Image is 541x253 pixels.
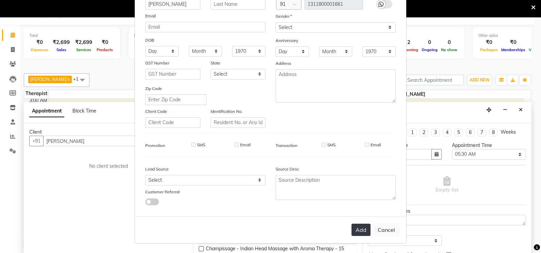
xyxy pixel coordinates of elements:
label: Identification No. [211,108,243,115]
label: GST Number [145,60,169,66]
label: Promotion [145,143,165,149]
label: Email [371,142,381,148]
button: Cancel [373,223,399,236]
label: Lead Source [145,166,169,172]
label: Source Desc [276,166,299,172]
label: Client Code [145,108,167,115]
label: Anniversary [276,38,298,44]
label: Zip Code [145,86,162,92]
input: GST Number [145,69,200,79]
label: Gender [276,13,292,19]
input: Client Code [145,117,200,128]
input: Enter Zip Code [145,94,207,105]
label: DOB [145,37,154,43]
label: Customer Referral [145,189,180,195]
label: SMS [327,142,335,148]
label: State [211,60,220,66]
label: Email [145,13,156,19]
label: Transaction [276,143,297,149]
input: Resident No. or Any Id [211,117,266,128]
label: Address [276,60,291,66]
label: SMS [197,142,205,148]
label: Email [240,142,251,148]
input: Email [145,22,265,32]
button: Add [351,224,371,236]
